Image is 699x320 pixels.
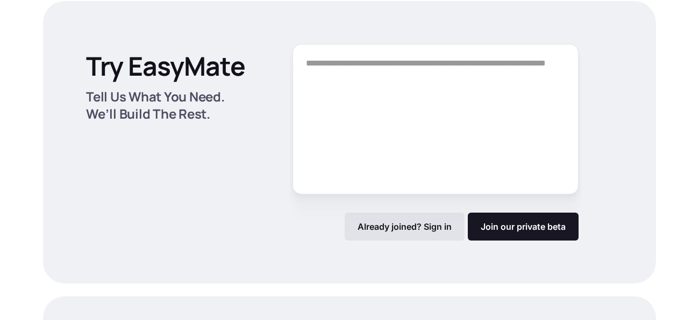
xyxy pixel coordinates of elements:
[86,50,245,82] p: Try EasyMate
[86,88,257,122] p: Tell Us What You Need. We’ll Build The Rest.
[345,213,465,241] a: Already joined? Sign in
[293,44,579,241] form: Form
[468,213,579,241] a: Join our private beta
[358,221,452,232] p: Already joined? Sign in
